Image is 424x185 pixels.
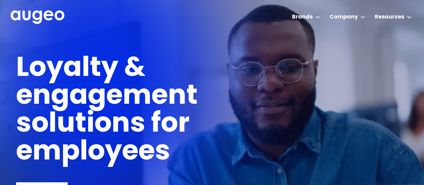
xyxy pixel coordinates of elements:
[16,55,306,139] h1: Loyalty & engagement solutions for
[292,13,313,21] div: Brands
[11,10,64,25] a: home
[11,10,64,24] img: Augeo's full logo in white.
[375,13,404,21] div: Resources
[329,13,358,21] div: Company
[16,139,182,167] h1: employees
